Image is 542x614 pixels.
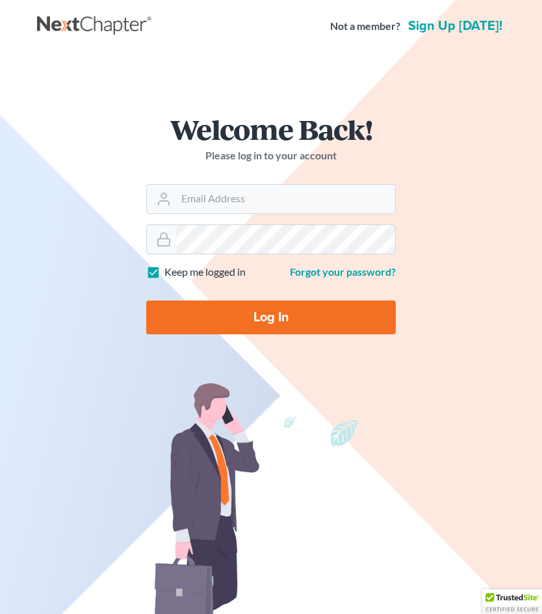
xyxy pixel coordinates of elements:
strong: Not a member? [330,19,400,34]
p: Please log in to your account [146,148,396,163]
h1: Welcome Back! [146,115,396,143]
a: Sign up [DATE]! [406,20,505,33]
input: Email Address [176,185,395,213]
a: Forgot your password? [290,265,396,278]
div: TrustedSite Certified [482,589,542,614]
label: Keep me logged in [164,265,246,280]
input: Log In [146,300,396,334]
